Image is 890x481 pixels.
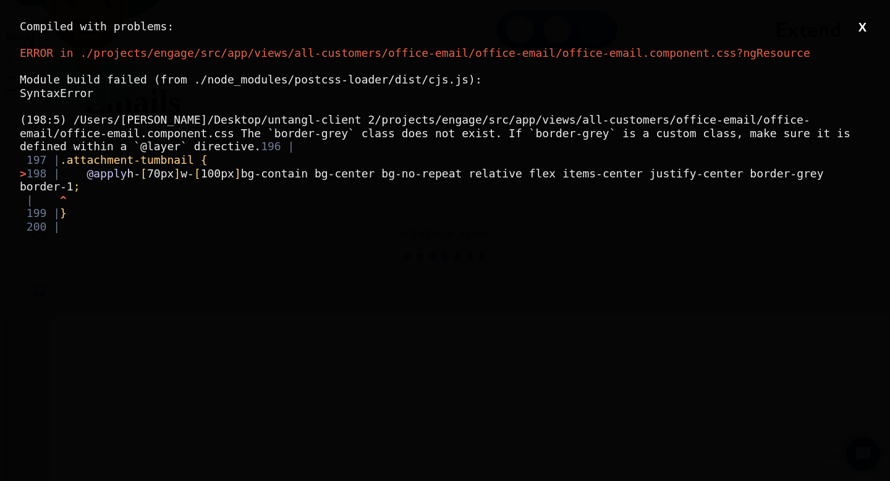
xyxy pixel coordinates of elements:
div: Module build failed (from ./node_modules/postcss-loader/dist/cjs.js): SyntaxError (198:5) /Users/... [20,73,870,233]
span: > [20,167,27,180]
span: 196 | [261,140,294,153]
span: { [201,153,208,166]
span: 197 | [27,153,60,166]
span: [ [194,167,201,180]
span: ] [234,167,241,180]
span: 198 | [27,167,60,180]
span: [ [140,167,147,180]
span: ^ [60,194,67,206]
span: @apply [87,167,127,180]
span: ERROR in ./projects/engage/src/app/views/all-customers/office-email/office-email/office-email.com... [20,46,810,59]
span: Compiled with problems: [20,20,174,33]
span: 199 | [27,206,60,219]
span: ; [74,180,80,193]
span: 200 | [27,220,60,233]
span: ] [174,167,180,180]
button: X [855,20,870,35]
span: } [60,206,67,219]
span: .attachment-tumbnail [60,153,194,166]
span: | [27,194,33,206]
